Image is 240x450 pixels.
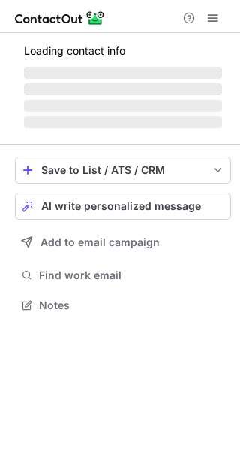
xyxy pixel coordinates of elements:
span: AI write personalized message [41,200,201,212]
div: Save to List / ATS / CRM [41,164,205,176]
span: Find work email [39,268,225,282]
img: ContactOut v5.3.10 [15,9,105,27]
span: ‌ [24,100,222,112]
span: ‌ [24,116,222,128]
button: Add to email campaign [15,229,231,256]
span: Notes [39,298,225,312]
span: Add to email campaign [40,236,160,248]
button: Notes [15,295,231,316]
button: AI write personalized message [15,193,231,220]
span: ‌ [24,67,222,79]
span: ‌ [24,83,222,95]
button: save-profile-one-click [15,157,231,184]
p: Loading contact info [24,45,222,57]
button: Find work email [15,265,231,286]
